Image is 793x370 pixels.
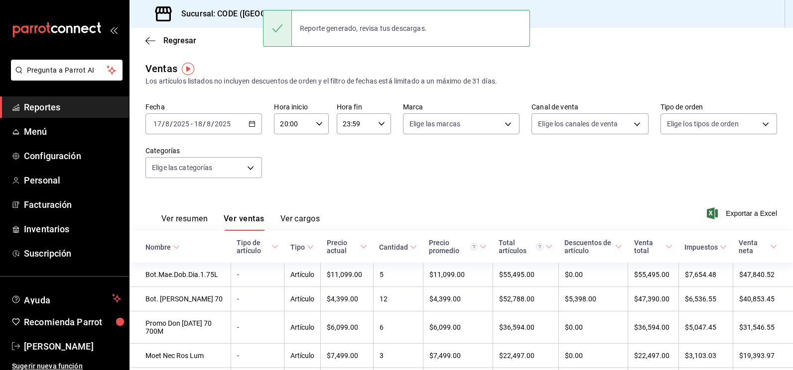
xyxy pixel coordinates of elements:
span: Cantidad [379,243,417,251]
div: Tipo [290,243,305,251]
h3: Sucursal: CODE ([GEOGRAPHIC_DATA]) [173,8,323,20]
td: Artículo [284,344,321,368]
label: Marca [403,103,520,110]
input: -- [194,120,203,128]
td: $7,499.00 [423,344,493,368]
span: Elige las marcas [409,119,460,129]
span: Inventarios [24,222,121,236]
span: Elige los canales de venta [538,119,618,129]
label: Hora fin [337,103,391,110]
td: Artículo [284,311,321,344]
td: 5 [373,263,423,287]
td: $31,546.55 [733,311,793,344]
span: Total artículos [499,239,552,255]
td: - [231,263,284,287]
input: ---- [173,120,190,128]
label: Hora inicio [274,103,328,110]
div: Venta total [634,239,663,255]
span: Elige las categorías [152,163,213,173]
div: Precio promedio [429,239,478,255]
div: Los artículos listados no incluyen descuentos de orden y el filtro de fechas está limitado a un m... [145,76,777,87]
span: [PERSON_NAME] [24,340,121,353]
input: ---- [214,120,231,128]
td: $11,099.00 [423,263,493,287]
td: $36,594.00 [628,311,678,344]
td: $36,594.00 [493,311,558,344]
button: Ver resumen [161,214,208,231]
div: Venta neta [739,239,768,255]
span: / [170,120,173,128]
svg: Precio promedio = Total artículos / cantidad [470,243,478,251]
label: Tipo de orden [661,103,777,110]
td: $55,495.00 [493,263,558,287]
td: $52,788.00 [493,287,558,311]
td: 3 [373,344,423,368]
td: $0.00 [558,263,628,287]
label: Fecha [145,103,262,110]
td: $0.00 [558,311,628,344]
input: -- [153,120,162,128]
td: Bot.Mae.Dob.Dia.1.75L [130,263,231,287]
button: Regresar [145,36,196,45]
td: $47,840.52 [733,263,793,287]
a: Pregunta a Parrot AI [7,72,123,83]
span: Pregunta a Parrot AI [27,65,107,76]
span: Venta total [634,239,672,255]
span: Reportes [24,100,121,114]
button: Ver ventas [224,214,264,231]
td: $40,853.45 [733,287,793,311]
img: Tooltip marker [182,63,194,75]
td: $55,495.00 [628,263,678,287]
span: Suscripción [24,247,121,260]
div: Precio actual [327,239,358,255]
span: Precio promedio [429,239,487,255]
td: 12 [373,287,423,311]
td: $19,393.97 [733,344,793,368]
div: Descuentos de artículo [564,239,613,255]
div: Cantidad [379,243,408,251]
td: - [231,311,284,344]
span: / [203,120,206,128]
button: open_drawer_menu [110,26,118,34]
td: - [231,287,284,311]
span: Facturación [24,198,121,211]
td: Promo Don [DATE] 70 700M [130,311,231,344]
span: Regresar [163,36,196,45]
td: $4,399.00 [321,287,373,311]
div: Ventas [145,61,177,76]
div: Total artículos [499,239,543,255]
button: Exportar a Excel [709,207,777,219]
span: - [191,120,193,128]
label: Canal de venta [531,103,648,110]
div: Reporte generado, revisa tus descargas. [292,17,435,39]
span: Configuración [24,149,121,163]
span: Venta neta [739,239,777,255]
label: Categorías [145,147,262,154]
td: $7,499.00 [321,344,373,368]
input: -- [206,120,211,128]
td: $7,654.48 [678,263,733,287]
td: Artículo [284,263,321,287]
span: Tipo de artículo [237,239,278,255]
td: - [231,344,284,368]
td: Bot. [PERSON_NAME] 70 [130,287,231,311]
button: Ver cargos [280,214,320,231]
td: $6,536.55 [678,287,733,311]
div: navigation tabs [161,214,320,231]
td: $0.00 [558,344,628,368]
td: $22,497.00 [628,344,678,368]
span: / [162,120,165,128]
td: $11,099.00 [321,263,373,287]
td: $6,099.00 [321,311,373,344]
span: Descuentos de artículo [564,239,622,255]
button: Pregunta a Parrot AI [11,60,123,81]
td: $5,398.00 [558,287,628,311]
td: $22,497.00 [493,344,558,368]
td: Artículo [284,287,321,311]
input: -- [165,120,170,128]
span: Personal [24,174,121,187]
td: $47,390.00 [628,287,678,311]
td: 6 [373,311,423,344]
